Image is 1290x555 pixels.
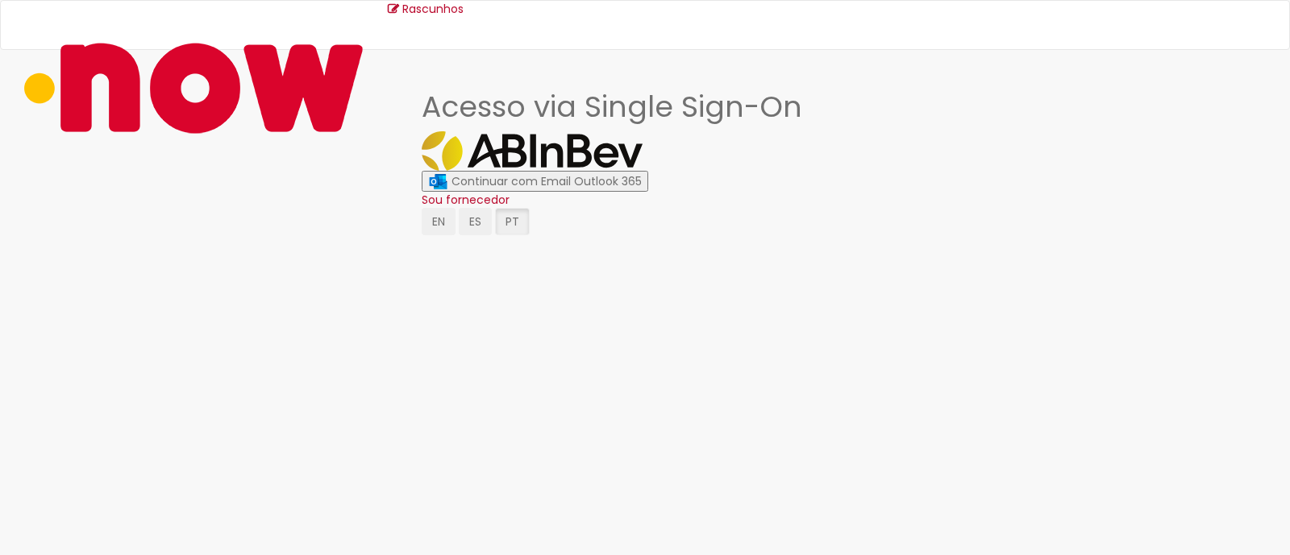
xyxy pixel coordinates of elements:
img: ícone Azure/Microsoft 360 [428,174,448,189]
button: ES [459,208,492,235]
button: EN [422,208,456,235]
button: ícone Azure/Microsoft 360 Continuar com Email Outlook 365 [422,171,648,193]
img: Logo ABInBev [422,131,643,171]
span: Continuar com Email Outlook 365 [451,173,642,189]
button: PT [495,208,530,235]
img: ServiceNow [13,17,376,158]
h1: Acesso via Single Sign-On [422,91,869,123]
a: Ir para a Homepage [1,1,388,49]
span: Rascunhos [402,1,464,17]
a: Sou fornecedor [422,192,510,208]
a: Rascunhos [13,1,1277,17]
